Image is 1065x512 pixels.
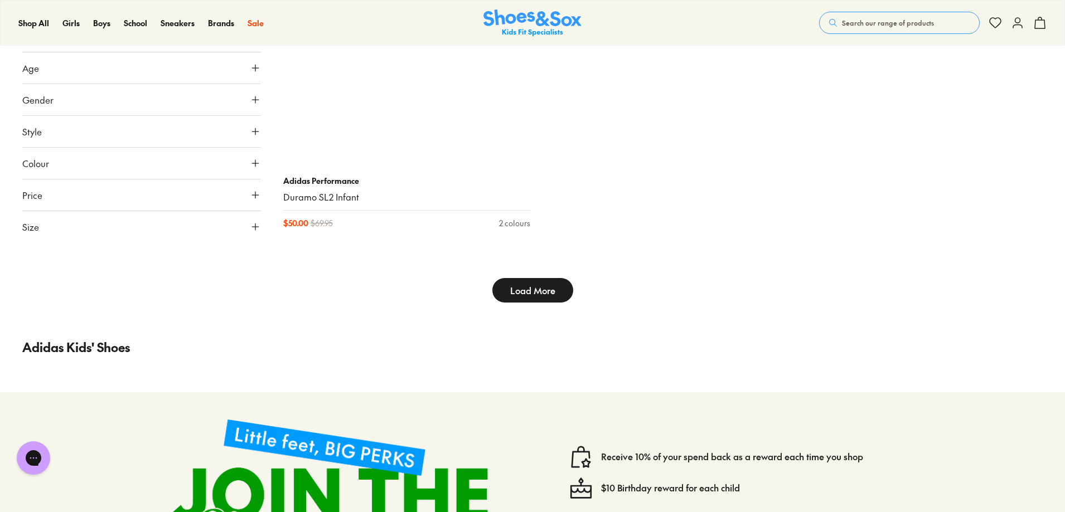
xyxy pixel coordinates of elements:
button: Colour [22,148,261,179]
a: Boys [93,17,110,29]
span: Shop All [18,17,49,28]
button: Style [22,116,261,147]
a: Sale [248,17,264,29]
iframe: Gorgias live chat messenger [11,437,56,479]
button: Gender [22,84,261,115]
button: Age [22,52,261,84]
a: School [124,17,147,29]
div: 2 colours [499,217,530,229]
span: $ 69.95 [311,217,333,229]
p: Adidas Kids' Shoes [22,338,1043,357]
a: Duramo SL2 Infant [283,191,531,203]
span: Girls [62,17,80,28]
span: Search our range of products [842,18,934,28]
span: Style [22,125,42,138]
button: Size [22,211,261,242]
a: $10 Birthday reward for each child [601,482,740,494]
img: cake--candle-birthday-event-special-sweet-cake-bake.svg [570,477,592,499]
button: Load More [492,278,573,303]
a: Shoes & Sox [483,9,582,37]
a: Girls [62,17,80,29]
a: Brands [208,17,234,29]
span: Load More [510,284,555,297]
button: Search our range of products [819,12,980,34]
span: Colour [22,157,49,170]
span: Gender [22,93,54,106]
img: SNS_Logo_Responsive.svg [483,9,582,37]
span: School [124,17,147,28]
span: Sneakers [161,17,195,28]
span: Price [22,188,42,202]
a: Sneakers [161,17,195,29]
p: Adidas Performance [283,175,531,187]
span: Size [22,220,39,233]
span: $ 50.00 [283,217,308,229]
span: Brands [208,17,234,28]
img: vector1.svg [570,446,592,468]
a: Receive 10% of your spend back as a reward each time you shop [601,451,863,463]
span: Boys [93,17,110,28]
span: Age [22,61,39,75]
button: Price [22,179,261,211]
a: Shop All [18,17,49,29]
span: Sale [248,17,264,28]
